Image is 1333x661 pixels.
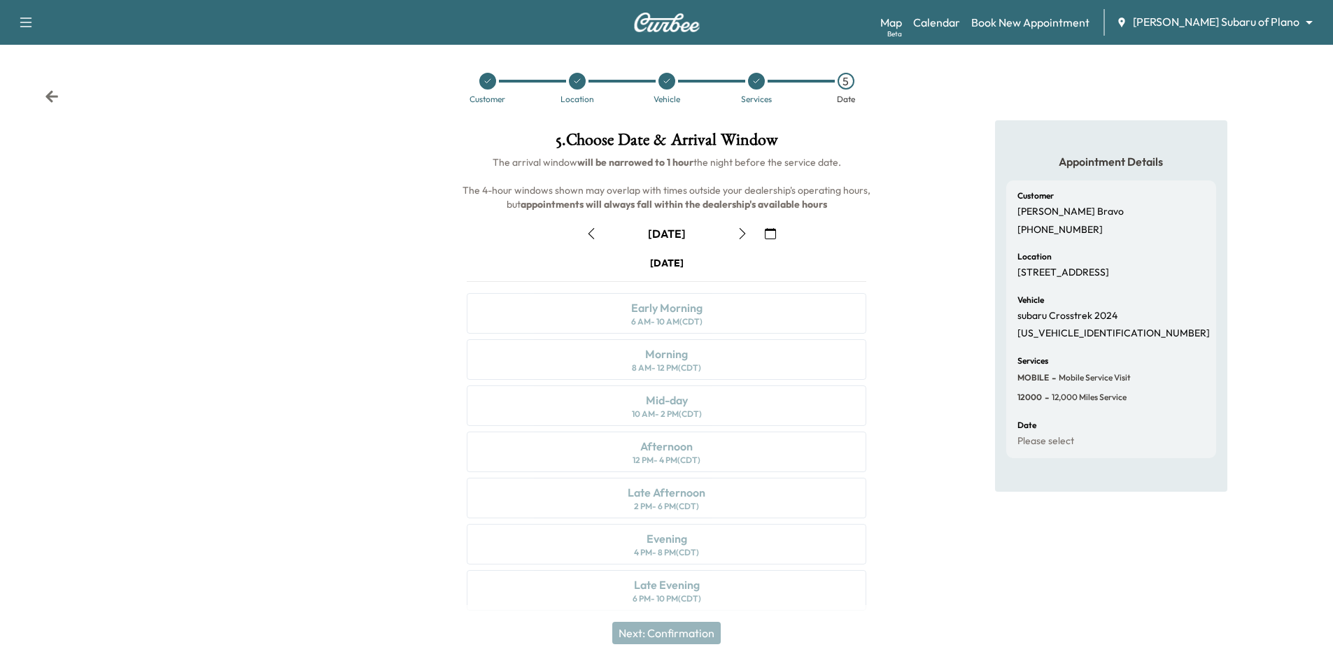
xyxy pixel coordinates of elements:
[1017,206,1124,218] p: [PERSON_NAME] Bravo
[837,95,855,104] div: Date
[1017,392,1042,403] span: 12000
[577,156,693,169] b: will be narrowed to 1 hour
[1056,372,1131,383] span: Mobile Service Visit
[560,95,594,104] div: Location
[1017,310,1117,322] p: subaru Crosstrek 2024
[741,95,772,104] div: Services
[470,95,505,104] div: Customer
[650,256,684,270] div: [DATE]
[1017,357,1048,365] h6: Services
[1042,390,1049,404] span: -
[1017,296,1044,304] h6: Vehicle
[913,14,960,31] a: Calendar
[880,14,902,31] a: MapBeta
[1017,192,1054,200] h6: Customer
[1006,154,1216,169] h5: Appointment Details
[1049,371,1056,385] span: -
[648,226,686,241] div: [DATE]
[1017,224,1103,236] p: [PHONE_NUMBER]
[1017,435,1074,448] p: Please select
[1133,14,1299,30] span: [PERSON_NAME] Subaru of Plano
[521,198,827,211] b: appointments will always fall within the dealership's available hours
[45,90,59,104] div: Back
[456,132,877,155] h1: 5 . Choose Date & Arrival Window
[1017,421,1036,429] h6: Date
[887,29,902,39] div: Beta
[1017,372,1049,383] span: MOBILE
[1049,392,1127,403] span: 12,000 miles Service
[1017,266,1109,279] p: [STREET_ADDRESS]
[1017,327,1210,340] p: [US_VEHICLE_IDENTIFICATION_NUMBER]
[633,13,700,32] img: Curbee Logo
[838,73,854,90] div: 5
[1017,253,1052,261] h6: Location
[654,95,680,104] div: Vehicle
[463,156,873,211] span: The arrival window the night before the service date. The 4-hour windows shown may overlap with t...
[971,14,1089,31] a: Book New Appointment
